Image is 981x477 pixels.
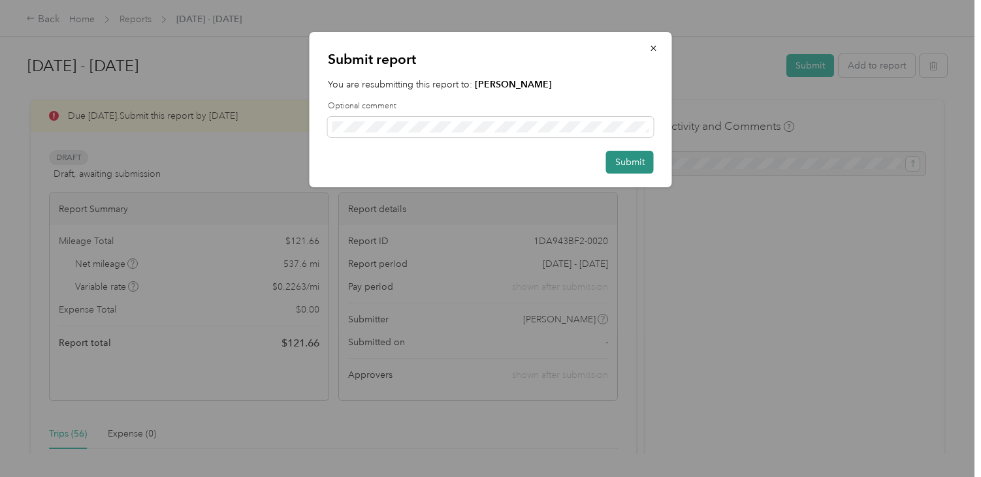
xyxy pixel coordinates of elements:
[328,100,654,112] label: Optional comment
[475,79,552,90] strong: [PERSON_NAME]
[606,151,654,174] button: Submit
[908,404,981,477] iframe: Everlance-gr Chat Button Frame
[328,50,654,69] p: Submit report
[328,78,654,91] p: You are resubmitting this report to:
